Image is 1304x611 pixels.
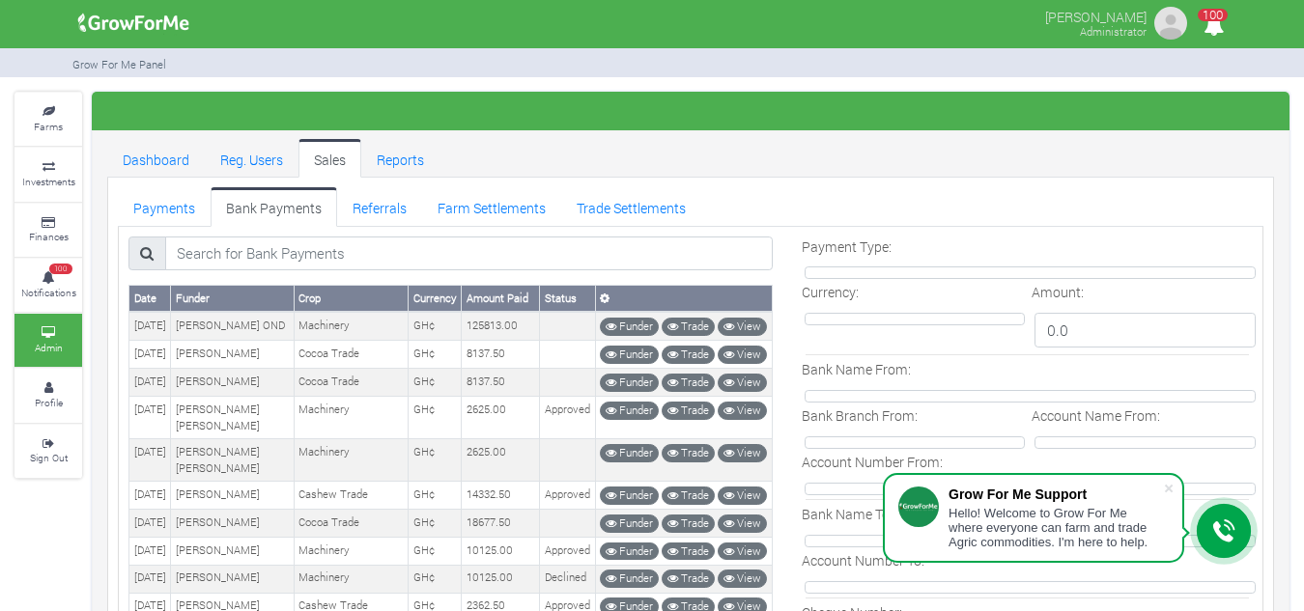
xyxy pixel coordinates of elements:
[337,187,422,226] a: Referrals
[1198,9,1228,21] span: 100
[29,230,69,243] small: Finances
[409,341,462,369] td: GH¢
[171,341,295,369] td: [PERSON_NAME]
[802,359,911,379] label: Bank Name From:
[409,439,462,482] td: GH¢
[14,369,82,422] a: Profile
[949,506,1163,549] div: Hello! Welcome to Grow For Me where everyone can farm and trade Agric commodities. I'm here to help.
[662,374,715,392] a: Trade
[129,312,171,340] td: [DATE]
[129,482,171,510] td: [DATE]
[662,542,715,561] a: Trade
[949,486,1163,502] div: Grow For Me Support
[171,369,295,397] td: [PERSON_NAME]
[409,482,462,510] td: GH¢
[600,514,659,533] a: Funder
[540,286,595,312] th: Status
[462,369,540,397] td: 8137.50
[165,236,773,271] input: Search for Bank Payments
[600,542,659,561] a: Funder
[802,550,924,570] label: Account Number To:
[802,452,943,472] label: Account Number From:
[462,312,540,340] td: 125813.00
[462,482,540,510] td: 14332.50
[298,139,361,178] a: Sales
[1035,313,1256,347] p: 0.0
[662,514,715,533] a: Trade
[409,397,462,439] td: GH¢
[409,369,462,397] td: GH¢
[294,312,409,340] td: Machinery
[1032,282,1084,302] label: Amount:
[718,569,767,588] a: View
[1195,4,1233,47] i: Notifications
[718,514,767,533] a: View
[600,402,659,420] a: Funder
[540,565,595,593] td: Declined
[802,405,918,426] label: Bank Branch From:
[662,402,715,420] a: Trade
[600,444,659,462] a: Funder
[129,341,171,369] td: [DATE]
[30,451,68,464] small: Sign Out
[22,175,75,188] small: Investments
[129,286,171,312] th: Date
[1151,4,1190,42] img: growforme image
[561,187,701,226] a: Trade Settlements
[718,486,767,505] a: View
[129,397,171,439] td: [DATE]
[409,510,462,538] td: GH¢
[72,57,166,71] small: Grow For Me Panel
[462,510,540,538] td: 18677.50
[35,396,63,409] small: Profile
[294,538,409,566] td: Machinery
[662,318,715,336] a: Trade
[600,374,659,392] a: Funder
[294,565,409,593] td: Machinery
[1195,18,1233,37] a: 100
[118,187,211,226] a: Payments
[462,439,540,482] td: 2625.00
[294,286,409,312] th: Crop
[129,439,171,482] td: [DATE]
[600,569,659,588] a: Funder
[129,538,171,566] td: [DATE]
[409,565,462,593] td: GH¢
[21,286,76,299] small: Notifications
[718,374,767,392] a: View
[211,187,337,226] a: Bank Payments
[600,486,659,505] a: Funder
[409,312,462,340] td: GH¢
[422,187,561,226] a: Farm Settlements
[540,482,595,510] td: Approved
[107,139,205,178] a: Dashboard
[171,312,295,340] td: [PERSON_NAME] OND
[171,482,295,510] td: [PERSON_NAME]
[14,425,82,478] a: Sign Out
[14,314,82,367] a: Admin
[540,397,595,439] td: Approved
[14,259,82,312] a: 100 Notifications
[462,538,540,566] td: 10125.00
[718,346,767,364] a: View
[662,569,715,588] a: Trade
[14,148,82,201] a: Investments
[49,264,72,275] span: 100
[205,139,298,178] a: Reg. Users
[662,486,715,505] a: Trade
[409,538,462,566] td: GH¢
[718,318,767,336] a: View
[361,139,439,178] a: Reports
[129,510,171,538] td: [DATE]
[718,402,767,420] a: View
[34,120,63,133] small: Farms
[294,397,409,439] td: Machinery
[600,318,659,336] a: Funder
[294,482,409,510] td: Cashew Trade
[71,4,196,42] img: growforme image
[462,286,540,312] th: Amount Paid
[802,504,893,524] label: Bank Name To:
[1045,4,1147,27] p: [PERSON_NAME]
[14,204,82,257] a: Finances
[171,397,295,439] td: [PERSON_NAME] [PERSON_NAME]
